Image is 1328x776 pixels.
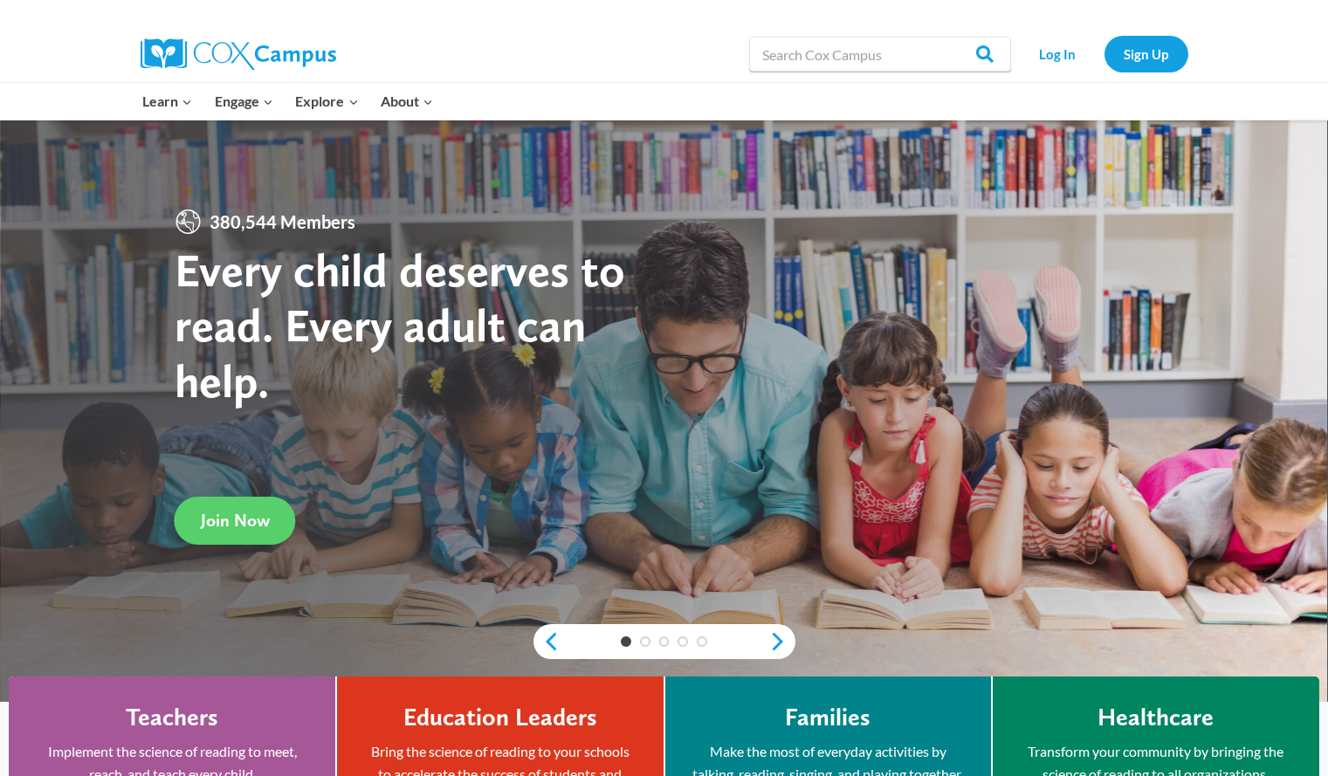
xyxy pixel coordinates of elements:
a: Join Now [175,497,296,545]
h4: Teachers [126,703,218,732]
a: 3 [659,636,670,647]
a: next [769,631,795,652]
a: Log In [1020,36,1096,72]
h4: Healthcare [1097,703,1214,732]
a: 5 [697,636,707,647]
a: Sign Up [1104,36,1188,72]
a: 1 [621,636,631,647]
a: 4 [678,636,688,647]
input: Search Cox Campus [749,37,1011,72]
img: Cox Campus [141,38,336,70]
div: content slider buttons [533,624,795,659]
h4: Education Leaders [403,703,597,732]
a: previous [533,631,560,652]
span: 380,544 Members [203,208,362,236]
span: About [381,90,433,113]
span: Explore [295,90,358,113]
span: Learn [142,90,192,113]
a: 2 [640,636,650,647]
nav: Primary Navigation [132,83,444,120]
strong: Every child deserves to read. Every adult can help. [175,242,625,409]
h4: Families [785,703,870,732]
span: Join Now [201,510,270,531]
nav: Secondary Navigation [1020,36,1188,72]
span: Engage [215,90,273,113]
